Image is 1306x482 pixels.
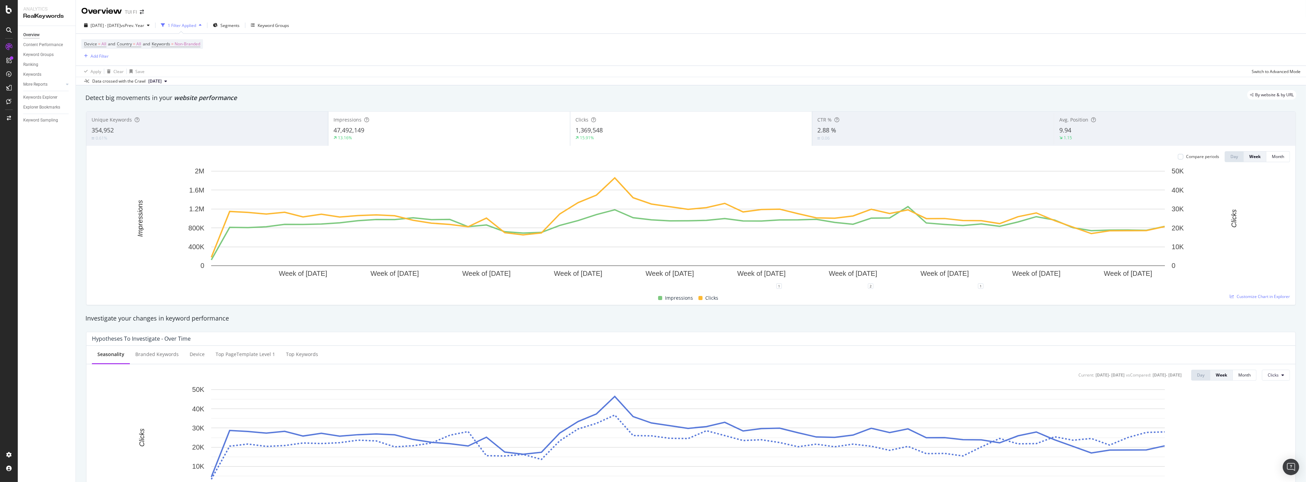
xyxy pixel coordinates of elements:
span: Clicks [575,116,588,123]
text: 400K [188,243,204,251]
text: Clicks [1230,209,1238,227]
div: 0.61% [96,135,107,141]
button: Day [1191,370,1210,381]
div: 1 Filter Applied [168,23,196,28]
span: Country [117,41,132,47]
div: Keyword Sampling [23,117,58,124]
button: Segments [210,20,242,31]
div: Compare periods [1186,154,1219,159]
div: 2 [868,283,873,289]
button: Keyword Groups [248,20,292,31]
text: 10K [192,463,204,470]
div: RealKeywords [23,12,70,20]
span: Clicks [705,294,718,302]
a: Explorer Bookmarks [23,104,71,111]
div: Investigate your changes in keyword performance [85,314,1296,323]
button: Month [1233,370,1256,381]
text: 1.6M [189,186,204,194]
span: = [171,41,174,47]
text: 40K [1172,186,1184,194]
div: Day [1230,154,1238,159]
button: Switch to Advanced Mode [1249,66,1301,77]
text: Week of [DATE] [1012,270,1061,277]
text: Week of [DATE] [279,270,327,277]
div: Device [190,351,205,358]
div: Keywords [23,71,41,78]
div: 1.15 [1064,135,1072,141]
span: Impressions [665,294,693,302]
button: Clicks [1262,370,1290,381]
span: and [143,41,150,47]
a: Keywords Explorer [23,94,71,101]
text: Week of [DATE] [645,270,694,277]
div: vs Compared : [1126,372,1151,378]
button: Apply [81,66,101,77]
div: Save [135,69,145,74]
span: and [108,41,115,47]
text: 30K [192,424,204,432]
button: Day [1225,151,1244,162]
div: 0.06 [821,135,830,141]
div: Month [1272,154,1284,159]
svg: A chart. [92,168,1284,286]
text: Clicks [138,428,146,446]
a: Content Performance [23,41,71,48]
text: 20K [1172,224,1184,232]
text: Week of [DATE] [554,270,602,277]
text: 50K [192,386,204,393]
div: 1 [978,283,983,289]
div: Month [1238,372,1251,378]
text: Week of [DATE] [829,270,878,277]
a: More Reports [23,81,64,88]
a: Keyword Sampling [23,117,71,124]
button: Week [1244,151,1266,162]
text: Week of [DATE] [462,270,511,277]
span: vs Prev. Year [121,23,144,28]
div: Seasonality [97,351,124,358]
div: [DATE] - [DATE] [1153,372,1182,378]
a: Keywords [23,71,71,78]
text: 10K [1172,243,1184,251]
button: 1 Filter Applied [158,20,204,31]
div: Ranking [23,61,38,68]
span: Keywords [152,41,170,47]
text: 50K [1172,167,1184,175]
div: TUI FI [125,9,137,15]
span: 2025 Aug. 17th [148,78,162,84]
button: [DATE] - [DATE]vsPrev. Year [81,20,152,31]
div: Analytics [23,5,70,12]
div: Day [1197,372,1205,378]
span: Segments [220,23,240,28]
div: Hypotheses to Investigate - Over Time [92,335,191,342]
div: More Reports [23,81,47,88]
span: = [133,41,135,47]
div: Overview [81,5,122,17]
div: Clear [113,69,124,74]
a: Overview [23,31,71,39]
div: [DATE] - [DATE] [1096,372,1125,378]
div: Current: [1078,372,1094,378]
div: Week [1249,154,1261,159]
text: 2M [195,167,204,175]
div: Data crossed with the Crawl [92,78,146,84]
button: Add Filter [81,52,109,60]
div: 15.91% [580,135,594,141]
span: = [98,41,100,47]
img: Equal [92,137,94,139]
span: Impressions [334,116,362,123]
text: Week of [DATE] [370,270,419,277]
text: Week of [DATE] [1104,270,1152,277]
span: All [136,39,141,49]
text: 30K [1172,205,1184,213]
text: 1.2M [189,205,204,213]
button: Month [1266,151,1290,162]
button: Week [1210,370,1233,381]
div: Top pageTemplate Level 1 [216,351,275,358]
text: 0 [1172,262,1175,269]
div: Content Performance [23,41,63,48]
div: Explorer Bookmarks [23,104,60,111]
button: Clear [104,66,124,77]
span: By website & by URL [1255,93,1294,97]
text: Impressions [136,200,144,237]
span: Unique Keywords [92,116,132,123]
